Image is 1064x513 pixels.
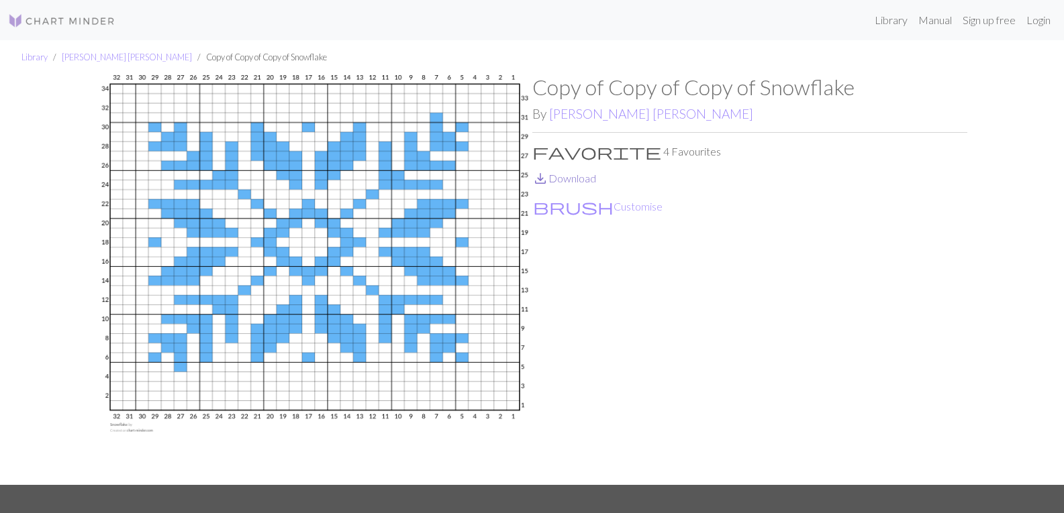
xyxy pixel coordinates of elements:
a: [PERSON_NAME] [PERSON_NAME] [62,52,192,62]
a: [PERSON_NAME] [PERSON_NAME] [549,106,753,121]
a: Library [869,7,913,34]
li: Copy of Copy of Copy of Snowflake [192,51,327,64]
a: DownloadDownload [532,172,596,184]
a: Login [1021,7,1056,34]
a: Library [21,52,48,62]
span: save_alt [532,169,548,188]
a: Manual [913,7,957,34]
span: brush [533,197,614,216]
i: Customise [533,198,614,215]
i: Download [532,170,548,186]
img: Logo [8,13,115,29]
h2: By [532,106,967,121]
p: 4 Favourites [532,144,967,160]
h1: Copy of Copy of Copy of Snowflake [532,74,967,100]
i: Favourite [532,144,661,160]
a: Sign up free [957,7,1021,34]
button: CustomiseCustomise [532,198,663,215]
span: favorite [532,142,661,161]
img: Snowflake [97,74,532,485]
